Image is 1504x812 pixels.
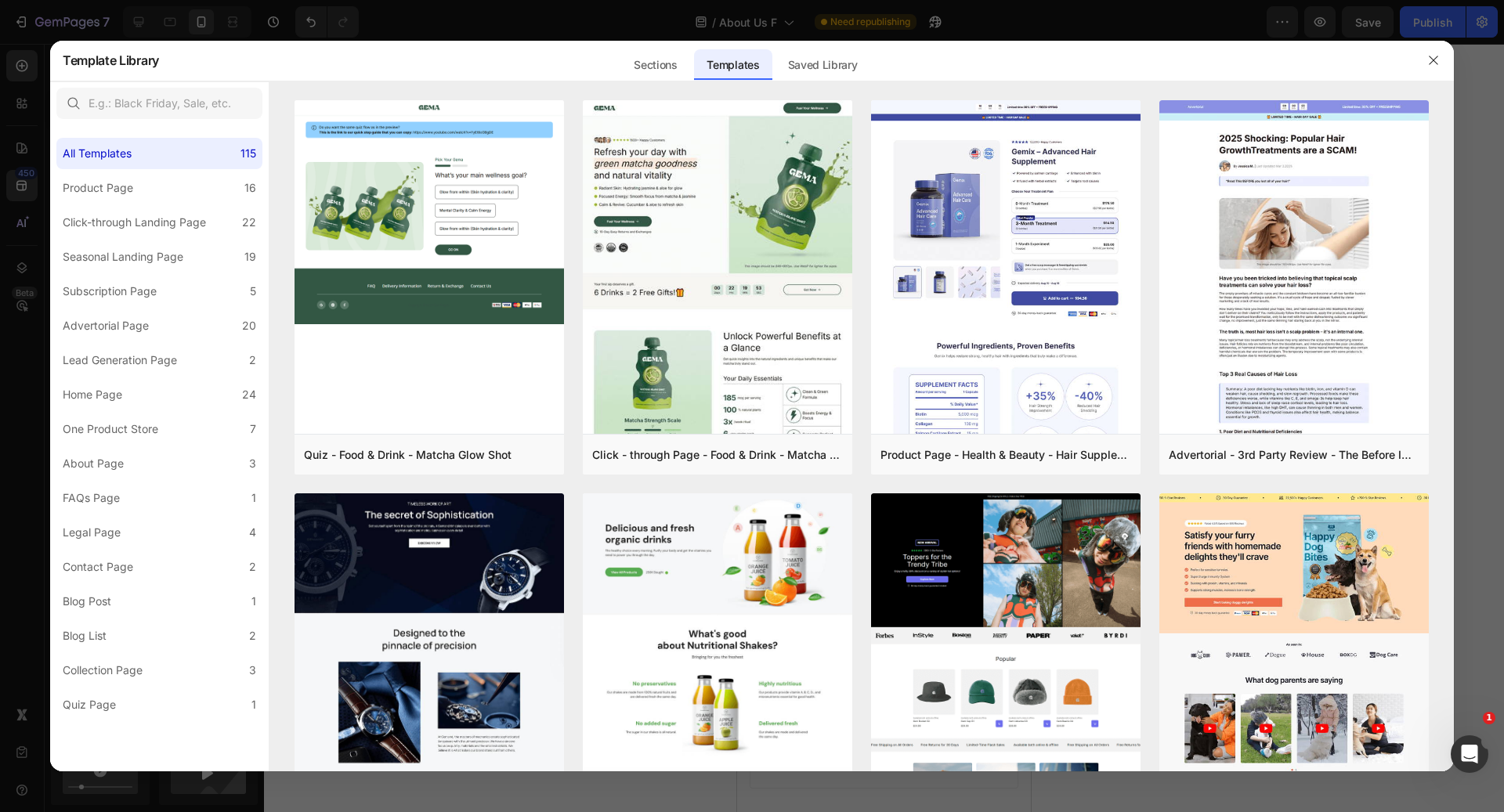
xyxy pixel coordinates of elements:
div: 2 [249,351,256,370]
input: E.g.: Black Friday, Sale, etc. [56,88,262,119]
div: Subscription Page [63,282,157,301]
div: 4 [249,523,256,542]
p: Can I travel/fly with it? [15,80,175,97]
span: 1 [1483,712,1495,724]
p: How do I clean it? [15,13,136,31]
div: Collection Page [63,661,143,680]
div: 22 [242,213,256,232]
p: Who should NOT use Somnura? [15,416,233,433]
div: All Templates [63,144,132,163]
div: Saved Library [775,49,870,81]
p: Is it safe if I grind my teeth ([MEDICAL_DATA])? [15,332,254,366]
h2: Template Library [63,40,159,81]
div: Advertorial - 3rd Party Review - The Before Image - Hair Supplement [1169,446,1419,464]
div: 24 [242,385,256,404]
div: Blog List [63,626,107,645]
div: 2 [249,558,256,576]
div: Home Page [63,385,122,404]
div: Add blank section [99,685,195,702]
div: FAQs Page [63,489,120,507]
div: 7 [250,420,256,438]
div: 1 [251,489,256,507]
div: 3 [249,454,256,473]
div: Sections [621,49,689,81]
div: Generate layout [106,632,188,648]
div: Quiz - Food & Drink - Matcha Glow Shot [304,446,512,464]
span: inspired by CRO experts [92,598,200,612]
div: 5 [250,282,256,301]
div: Click - through Page - Food & Drink - Matcha Glow Shot [592,446,843,464]
div: Contact Page [63,558,133,576]
iframe: Intercom live chat [1451,735,1488,773]
div: Lead Generation Page [63,351,177,370]
div: 1 [251,592,256,611]
div: 115 [240,144,256,163]
div: Product Page - Health & Beauty - Hair Supplement [880,446,1131,464]
div: Legal Page [63,523,121,542]
span: then drag & drop elements [88,705,204,719]
div: 3 [249,661,256,680]
span: from URL or image [104,651,188,666]
div: One Product Store [63,420,158,438]
div: Blog Post [63,592,111,611]
p: Will Somnura work for me if I snore or is this for [MEDICAL_DATA] too? [15,231,254,283]
img: quiz-1.png [295,100,564,324]
div: 2 [249,626,256,645]
p: How long does it last? When should I replace it? [15,146,254,181]
div: About Page [63,454,124,473]
span: Add section [13,543,88,560]
div: Click-through Landing Page [63,213,206,232]
div: Templates [694,49,772,81]
div: 16 [244,179,256,197]
div: Seasonal Landing Page [63,247,183,266]
div: Quiz Page [63,695,116,714]
div: 20 [242,316,256,335]
div: Product Page [63,179,133,197]
div: Advertorial Page [63,316,149,335]
div: Choose templates [99,579,194,595]
div: 1 [251,695,256,714]
div: 19 [244,247,256,266]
